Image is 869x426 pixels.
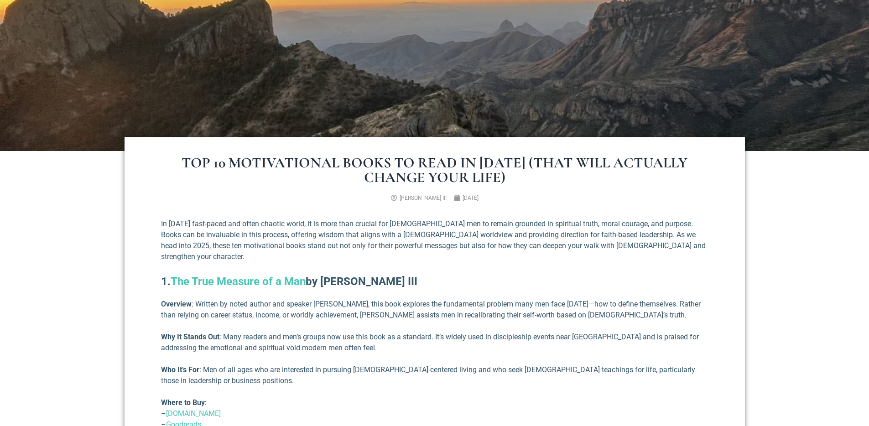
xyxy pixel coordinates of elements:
a: [DOMAIN_NAME] [166,409,221,418]
p: In [DATE] fast-paced and often chaotic world, it is more than crucial for [DEMOGRAPHIC_DATA] men ... [161,218,708,262]
a: The True Measure of a Man [171,275,306,288]
strong: Overview [161,300,192,308]
h1: Top 10 Motivational Books to Read in [DATE] (That Will Actually Change Your Life) [161,156,708,185]
p: : Written by noted author and speaker [PERSON_NAME], this book explores the fundamental problem m... [161,299,708,321]
h2: 1. by [PERSON_NAME] III [161,273,708,290]
time: [DATE] [463,195,479,201]
strong: Where to Buy [161,398,205,407]
strong: Who It’s For [161,365,199,374]
a: [DATE] [454,194,479,202]
p: : Many readers and men’s groups now use this book as a standard. It’s widely used in discipleship... [161,332,708,353]
strong: Why It Stands Out [161,332,219,341]
span: [PERSON_NAME] III [400,195,447,201]
p: : Men of all ages who are interested in pursuing [DEMOGRAPHIC_DATA]-centered living and who seek ... [161,364,708,386]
